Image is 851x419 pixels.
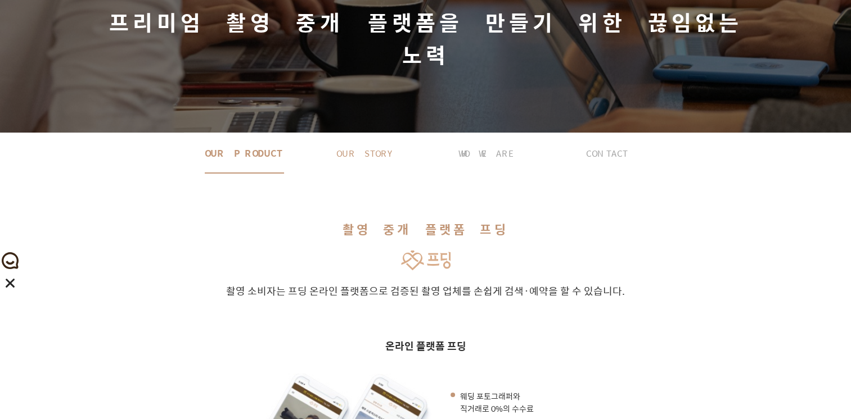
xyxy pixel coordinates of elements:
button: WHO WE ARE [426,133,547,173]
button: OUR STORY [305,133,426,173]
span: 홈 [35,356,42,365]
a: 대화 [74,339,145,367]
h3: 온라인 플랫폼 프딩 [257,338,595,353]
button: OUR PRODUCT [184,133,305,174]
h2: 촬영 중개 플랫폼 프딩 [21,220,831,239]
p: 웨딩 포토그래퍼와 직거래로 0%의 수수료 [460,390,591,415]
a: 설정 [145,339,216,367]
span: CONTACT [586,133,628,173]
span: 설정 [174,356,187,365]
span: WHO WE ARE [458,133,514,173]
span: OUR STORY [336,133,394,173]
a: 홈 [3,339,74,367]
h1: 프리미엄 촬영 중개 플랫폼을 만들기 위한 끊임없는 노력 [88,6,763,71]
span: OUR PRODUCT [205,133,284,174]
span: 대화 [103,357,116,366]
button: CONTACT [547,133,668,173]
